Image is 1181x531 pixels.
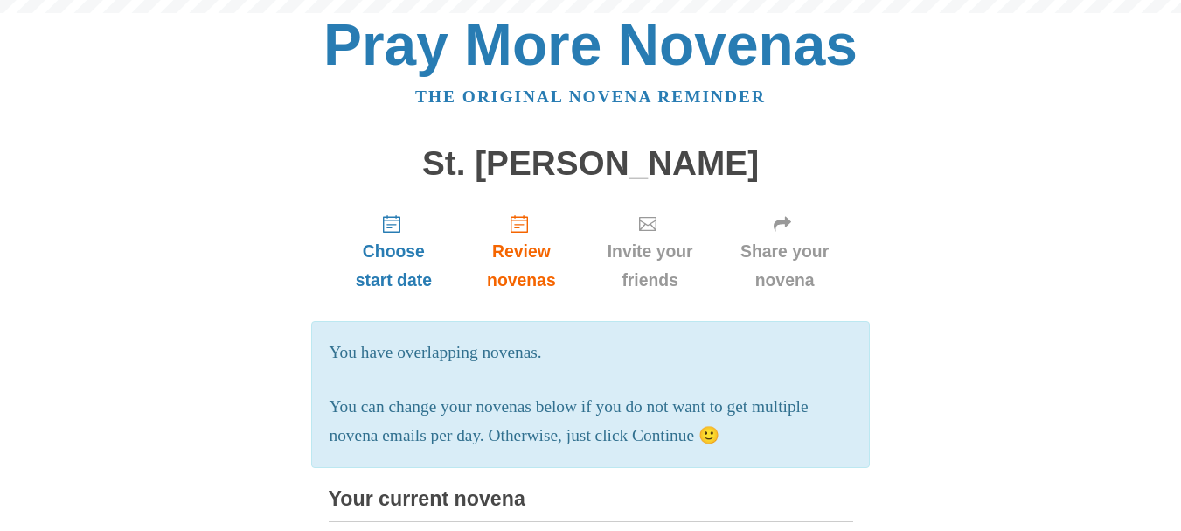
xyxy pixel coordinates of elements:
a: The original novena reminder [415,87,766,106]
span: Invite your friends [601,237,699,295]
p: You can change your novenas below if you do not want to get multiple novena emails per day. Other... [330,393,852,451]
span: Choose start date [346,237,442,295]
span: Share your novena [734,237,836,295]
h1: St. [PERSON_NAME] [329,145,853,183]
p: You have overlapping novenas. [330,339,852,367]
a: Choose start date [329,199,460,304]
span: Review novenas [476,237,566,295]
a: Share your novena [717,199,853,304]
a: Invite your friends [584,199,717,304]
h3: Your current novena [329,488,853,522]
a: Pray More Novenas [323,12,858,77]
a: Review novenas [459,199,583,304]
